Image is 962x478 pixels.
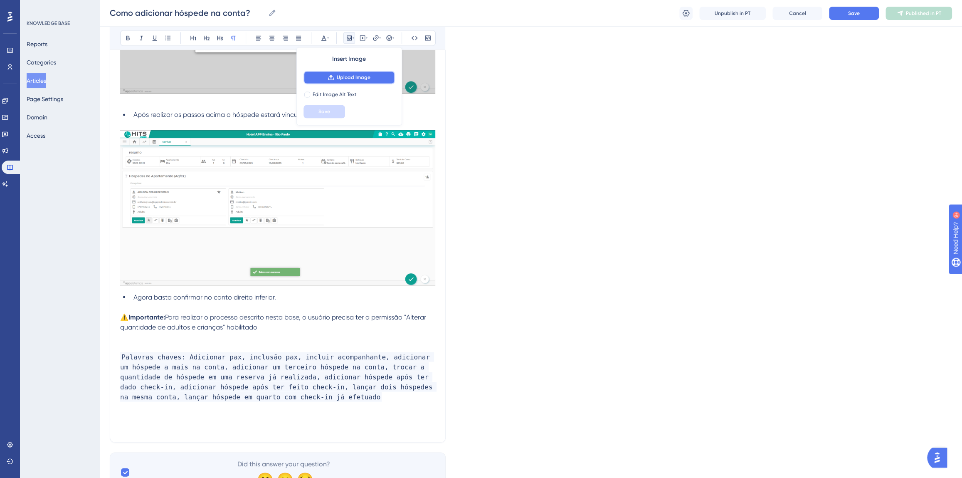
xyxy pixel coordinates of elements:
span: Upload Image [337,74,370,81]
button: Domain [27,110,47,125]
button: Cancel [772,7,822,20]
span: Published in PT [906,10,941,17]
button: Save [303,105,345,118]
span: Cancel [789,10,806,17]
button: Articles [27,73,46,88]
button: Page Settings [27,92,63,106]
span: Após realizar os passos acima o hóspede estará vinculado ao apartamento: [133,111,366,119]
button: Categories [27,55,56,70]
button: Published in PT [886,7,952,20]
span: Agora basta confirmar no canto direito inferior. [133,293,276,301]
div: KNOWLEDGE BASE [27,20,70,27]
button: Upload Image [303,71,395,84]
span: Edit Image Alt Text [313,91,357,98]
strong: Importante: [128,313,165,321]
span: Palavras chaves: Adicionar pax, inclusão pax, incluir acompanhante, adicionar um hóspede a mais n... [120,352,437,401]
iframe: UserGuiding AI Assistant Launcher [927,445,952,470]
span: Para realizar o processo descrito nesta base, o usuário precisa ter a permissão "Alterar quantida... [120,313,429,331]
div: 9+ [57,4,62,11]
span: Need Help? [20,2,52,12]
span: Save [848,10,860,17]
button: Save [829,7,879,20]
span: ⚠️ [120,313,128,321]
span: Save [318,108,330,115]
span: Unpublish in PT [715,10,750,17]
button: Unpublish in PT [699,7,766,20]
input: Article Name [110,7,265,19]
button: Access [27,128,45,143]
span: Did this answer your question? [237,459,330,469]
button: Reports [27,37,47,52]
span: Insert Image [332,54,366,64]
